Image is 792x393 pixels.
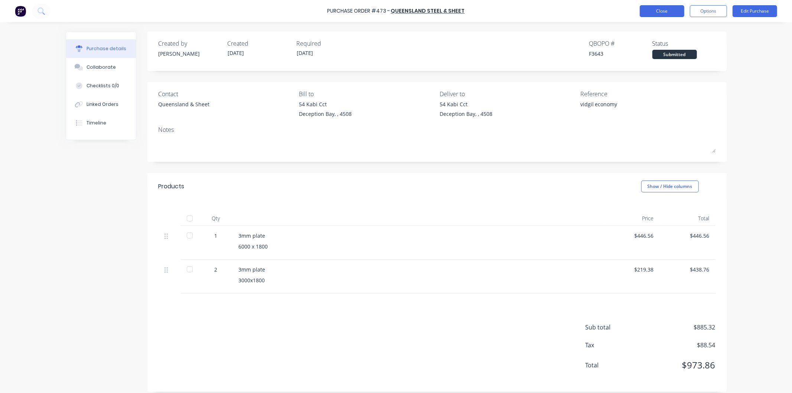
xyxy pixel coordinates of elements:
button: Show / Hide columns [641,181,699,192]
div: Deception Bay, , 4508 [440,110,492,118]
div: [PERSON_NAME] [159,50,222,58]
div: 3mm plate [239,232,598,240]
div: Qty [199,211,233,226]
div: Products [159,182,185,191]
span: $88.54 [641,341,716,350]
button: Purchase details [66,39,136,58]
button: Edit Purchase [733,5,777,17]
div: 1 [205,232,227,240]
div: 2 [205,266,227,273]
div: Deliver to [440,90,575,98]
button: Close [640,5,684,17]
div: Submitted [652,50,697,59]
span: Sub total [586,323,641,332]
button: Checklists 0/0 [66,77,136,95]
div: 3mm plate [239,266,598,273]
div: $446.56 [666,232,710,240]
div: Created by [159,39,222,48]
div: Notes [159,125,716,134]
div: Reference [580,90,716,98]
div: 54 Kabi Cct [299,100,352,108]
div: $446.56 [610,232,654,240]
button: Options [690,5,727,17]
div: Bill to [299,90,434,98]
div: QBO PO # [589,39,652,48]
div: Linked Orders [87,101,118,108]
div: Purchase Order #473 - [327,7,390,15]
div: $219.38 [610,266,654,273]
div: Queensland & Sheet [159,100,210,108]
div: Contact [159,90,294,98]
span: $973.86 [641,358,716,372]
div: Deception Bay, , 4508 [299,110,352,118]
span: Total [586,361,641,370]
div: F3643 [589,50,652,58]
div: Checklists 0/0 [87,82,119,89]
div: Collaborate [87,64,116,71]
button: Collaborate [66,58,136,77]
div: Required [297,39,360,48]
textarea: vidgil economy [580,100,673,117]
span: Tax [586,341,641,350]
div: Total [660,211,716,226]
div: Created [228,39,291,48]
div: Status [652,39,716,48]
a: Queensland Steel & Sheet [391,7,465,15]
div: Purchase details [87,45,126,52]
div: Price [604,211,660,226]
button: Linked Orders [66,95,136,114]
div: 3000x1800 [239,276,598,284]
span: $885.32 [641,323,716,332]
div: 6000 x 1800 [239,243,598,250]
img: Factory [15,6,26,17]
button: Timeline [66,114,136,132]
div: $438.76 [666,266,710,273]
div: Timeline [87,120,106,126]
div: 54 Kabi Cct [440,100,492,108]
